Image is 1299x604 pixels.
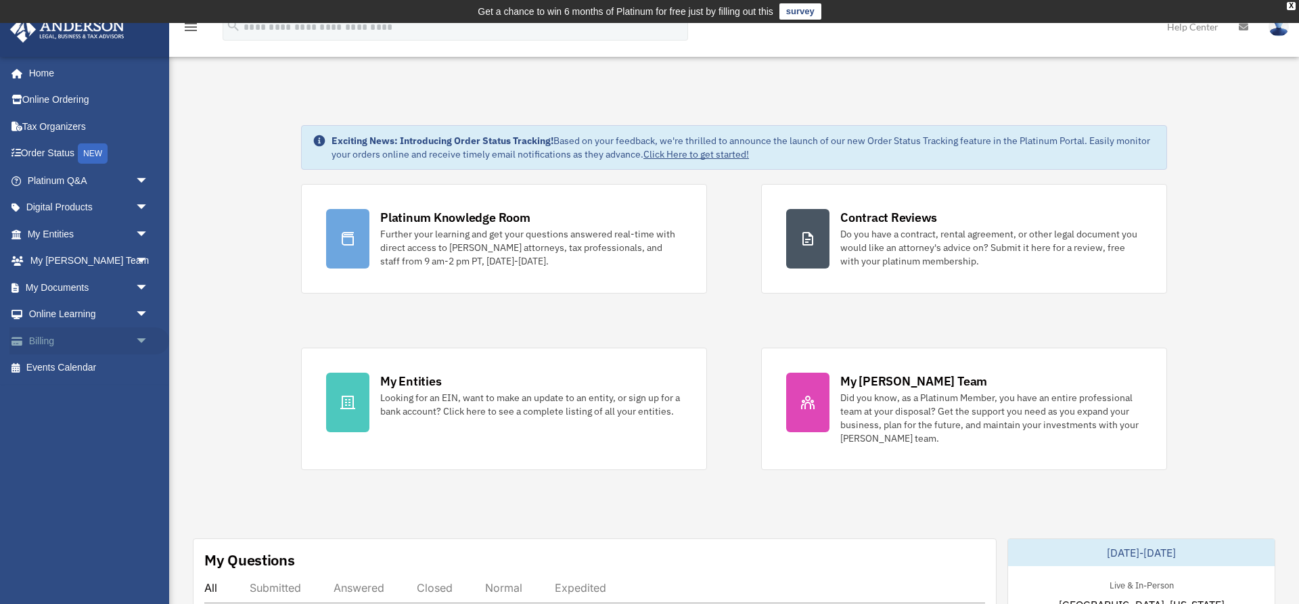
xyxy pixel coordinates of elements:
[9,87,169,114] a: Online Ordering
[840,373,987,390] div: My [PERSON_NAME] Team
[9,113,169,140] a: Tax Organizers
[485,581,522,595] div: Normal
[9,354,169,381] a: Events Calendar
[417,581,453,595] div: Closed
[1269,17,1289,37] img: User Pic
[135,167,162,195] span: arrow_drop_down
[9,301,169,328] a: Online Learningarrow_drop_down
[380,227,682,268] div: Further your learning and get your questions answered real-time with direct access to [PERSON_NAM...
[555,581,606,595] div: Expedited
[380,391,682,418] div: Looking for an EIN, want to make an update to an entity, or sign up for a bank account? Click her...
[9,194,169,221] a: Digital Productsarrow_drop_down
[6,16,129,43] img: Anderson Advisors Platinum Portal
[380,209,530,226] div: Platinum Knowledge Room
[840,209,937,226] div: Contract Reviews
[204,581,217,595] div: All
[380,373,441,390] div: My Entities
[250,581,301,595] div: Submitted
[1008,539,1275,566] div: [DATE]-[DATE]
[226,18,241,33] i: search
[643,148,749,160] a: Click Here to get started!
[135,248,162,275] span: arrow_drop_down
[135,327,162,355] span: arrow_drop_down
[840,391,1142,445] div: Did you know, as a Platinum Member, you have an entire professional team at your disposal? Get th...
[301,184,707,294] a: Platinum Knowledge Room Further your learning and get your questions answered real-time with dire...
[135,301,162,329] span: arrow_drop_down
[9,274,169,301] a: My Documentsarrow_drop_down
[840,227,1142,268] div: Do you have a contract, rental agreement, or other legal document you would like an attorney's ad...
[135,220,162,248] span: arrow_drop_down
[9,248,169,275] a: My [PERSON_NAME] Teamarrow_drop_down
[183,24,199,35] a: menu
[761,184,1167,294] a: Contract Reviews Do you have a contract, rental agreement, or other legal document you would like...
[9,327,169,354] a: Billingarrow_drop_down
[9,167,169,194] a: Platinum Q&Aarrow_drop_down
[332,134,1156,161] div: Based on your feedback, we're thrilled to announce the launch of our new Order Status Tracking fe...
[332,135,553,147] strong: Exciting News: Introducing Order Status Tracking!
[779,3,821,20] a: survey
[761,348,1167,470] a: My [PERSON_NAME] Team Did you know, as a Platinum Member, you have an entire professional team at...
[9,60,162,87] a: Home
[9,220,169,248] a: My Entitiesarrow_drop_down
[204,550,295,570] div: My Questions
[9,140,169,168] a: Order StatusNEW
[478,3,773,20] div: Get a chance to win 6 months of Platinum for free just by filling out this
[135,274,162,302] span: arrow_drop_down
[135,194,162,222] span: arrow_drop_down
[1099,577,1185,591] div: Live & In-Person
[1287,2,1296,10] div: close
[301,348,707,470] a: My Entities Looking for an EIN, want to make an update to an entity, or sign up for a bank accoun...
[334,581,384,595] div: Answered
[78,143,108,164] div: NEW
[183,19,199,35] i: menu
